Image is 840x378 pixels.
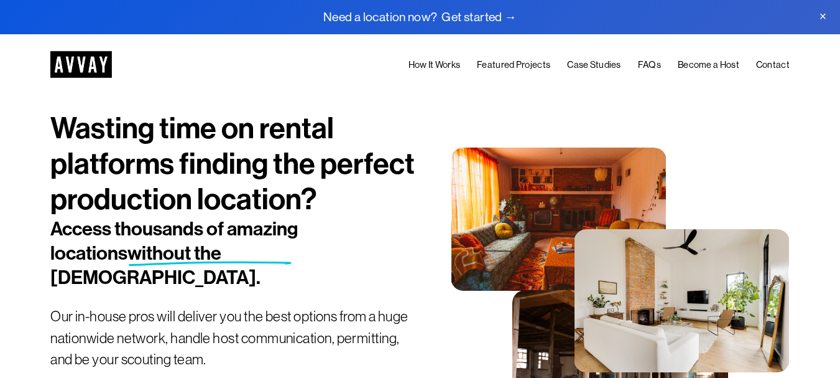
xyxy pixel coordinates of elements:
h1: Wasting time on rental platforms finding the perfect production location? [50,111,420,217]
span: without the [DEMOGRAPHIC_DATA]. [50,242,261,289]
a: Become a Host [678,57,739,73]
p: Our in-house pros will deliver you the best options from a huge nationwide network, handle host c... [50,306,420,370]
a: FAQs [638,57,661,73]
img: AVVAY - The First Nationwide Location Scouting Co. [50,51,112,78]
a: Featured Projects [477,57,550,73]
a: Contact [756,57,790,73]
a: How It Works [408,57,461,73]
h2: Access thousands of amazing locations [50,217,358,290]
a: Case Studies [567,57,621,73]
